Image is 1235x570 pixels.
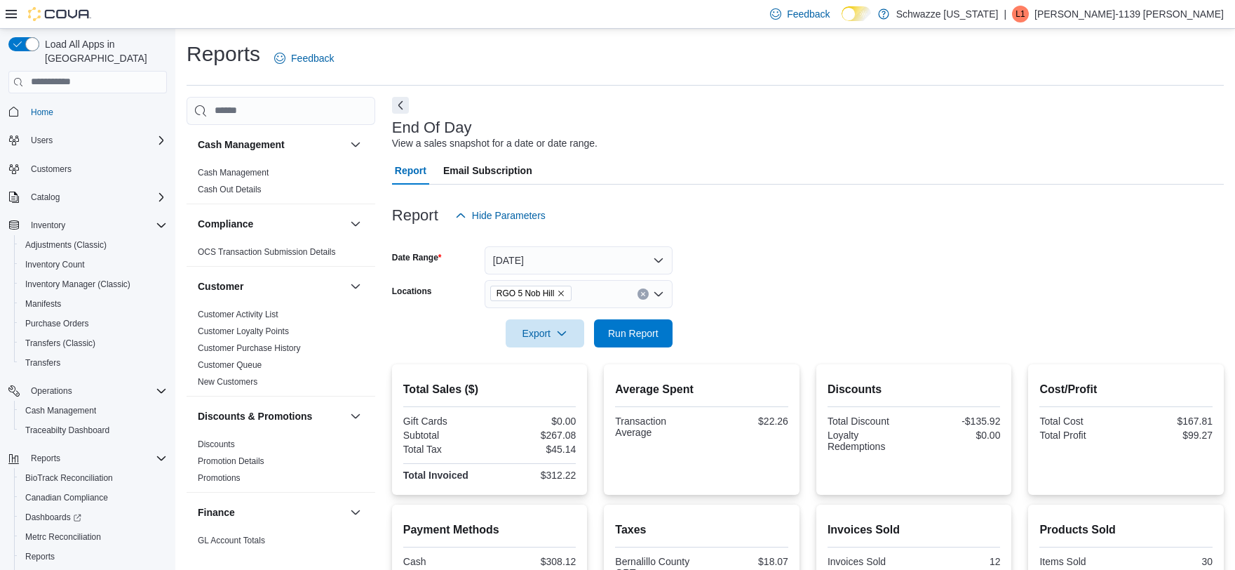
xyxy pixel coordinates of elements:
span: Reports [20,548,167,565]
div: $267.08 [492,430,576,441]
button: Inventory [3,216,173,235]
span: Load All Apps in [GEOGRAPHIC_DATA] [39,37,167,65]
a: Transfers [20,354,66,371]
button: Reports [25,450,66,467]
span: Customers [25,160,167,178]
a: Manifests [20,296,67,312]
div: Subtotal [403,430,487,441]
button: BioTrack Reconciliation [14,468,173,488]
h3: Cash Management [198,138,285,152]
a: Dashboards [20,509,87,526]
span: OCS Transaction Submission Details [198,246,336,258]
a: Customer Loyalty Points [198,326,289,336]
span: RGO 5 Nob Hill [490,286,572,301]
span: Reports [25,551,55,562]
button: Catalog [25,189,65,206]
label: Locations [392,286,432,297]
h2: Taxes [615,522,788,538]
a: Feedback [269,44,339,72]
div: $99.27 [1129,430,1213,441]
a: BioTrack Reconciliation [20,470,119,486]
span: Inventory Manager (Classic) [25,279,130,290]
a: Inventory Manager (Classic) [20,276,136,293]
span: Catalog [31,192,60,203]
button: Cash Management [198,138,344,152]
button: Users [3,131,173,150]
h2: Cost/Profit [1039,381,1213,398]
span: Transfers (Classic) [20,335,167,352]
span: Dashboards [25,512,81,523]
div: Loretta-1139 Chavez [1012,6,1029,22]
a: Home [25,104,59,121]
span: Discounts [198,439,235,450]
div: $18.07 [705,556,788,567]
h2: Payment Methods [403,522,576,538]
span: Catalog [25,189,167,206]
span: Inventory Count [25,259,85,270]
span: Metrc Reconciliation [25,531,101,543]
span: Export [514,319,576,347]
a: OCS Transaction Submission Details [198,247,336,257]
a: Promotion Details [198,456,264,466]
span: BioTrack Reconciliation [25,472,113,484]
span: Canadian Compliance [25,492,108,503]
span: Traceabilty Dashboard [20,422,167,439]
h3: Customer [198,279,243,293]
div: Discounts & Promotions [187,436,375,492]
button: Adjustments (Classic) [14,235,173,255]
span: Purchase Orders [25,318,89,329]
div: Total Cost [1039,416,1123,427]
div: Transaction Average [615,416,699,438]
button: Open list of options [653,289,664,300]
span: Adjustments (Classic) [20,237,167,253]
p: Schwazze [US_STATE] [896,6,999,22]
button: Discounts & Promotions [198,409,344,423]
span: Reports [31,453,60,464]
span: Report [395,157,426,185]
a: Customers [25,161,77,178]
button: Home [3,102,173,122]
button: Compliance [347,216,364,232]
span: Customers [31,164,72,175]
div: $167.81 [1129,416,1213,427]
button: Catalog [3,187,173,207]
span: Promotions [198,472,241,484]
button: Compliance [198,217,344,231]
button: Remove RGO 5 Nob Hill from selection in this group [557,289,565,298]
button: Next [392,97,409,114]
span: Feedback [291,51,334,65]
span: Hide Parameters [472,208,546,223]
div: $45.14 [492,444,576,455]
a: Inventory Count [20,256,90,273]
button: Inventory Manager (Classic) [14,274,173,294]
button: Inventory Count [14,255,173,274]
div: 12 [917,556,1000,567]
span: Cash Management [25,405,96,416]
button: Run Report [594,319,673,347]
span: Cash Management [198,167,269,178]
span: Reports [25,450,167,467]
span: Manifests [25,298,61,310]
a: Customer Purchase History [198,343,301,353]
a: Metrc Reconciliation [20,529,107,545]
span: Inventory Manager (Classic) [20,276,167,293]
span: Adjustments (Classic) [25,239,107,251]
div: 30 [1129,556,1213,567]
span: Transfers (Classic) [25,338,95,349]
span: BioTrack Reconciliation [20,470,167,486]
a: New Customers [198,377,257,387]
a: Customer Activity List [198,310,278,319]
h3: Report [392,207,438,224]
button: Cash Management [14,401,173,420]
button: Export [506,319,584,347]
button: Inventory [25,217,71,234]
span: Users [25,132,167,149]
button: Transfers (Classic) [14,333,173,353]
h2: Products Sold [1039,522,1213,538]
span: Promotion Details [198,456,264,467]
span: Transfers [25,357,60,369]
label: Date Range [392,252,442,263]
span: Cash Management [20,402,167,419]
span: Operations [31,385,72,397]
